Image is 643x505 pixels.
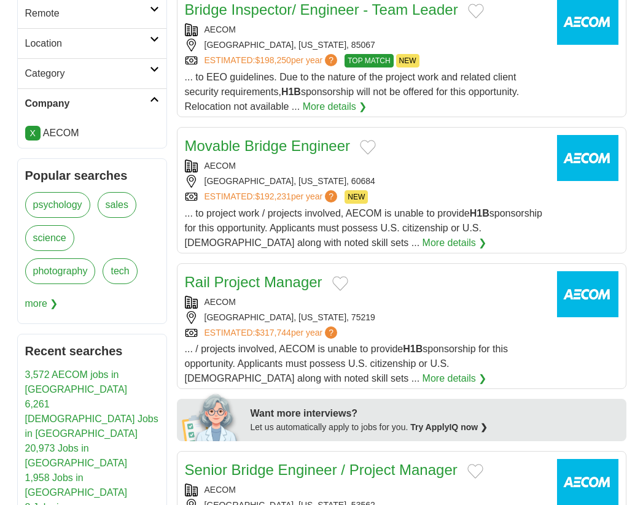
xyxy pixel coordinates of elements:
span: $198,250 [255,55,290,65]
span: ... / projects involved, AECOM is unable to provide sponsorship for this opportunity. Applicants ... [185,344,508,384]
img: AECOM logo [557,135,618,181]
span: ... to project work / projects involved, AECOM is unable to provide sponsorship for this opportun... [185,208,543,248]
span: $192,231 [255,191,290,201]
a: AECOM [205,161,236,171]
a: AECOM [205,485,236,495]
span: ... to EEO guidelines. Due to the nature of the project work and related client security requirem... [185,72,520,112]
button: Add to favorite jobs [332,276,348,291]
a: psychology [25,192,90,218]
span: NEW [396,54,419,67]
a: More details ❯ [303,99,367,114]
span: more ❯ [25,291,58,316]
a: tech [103,258,137,284]
div: Let us automatically apply to jobs for you. [251,421,619,434]
a: Movable Bridge Engineer [185,137,351,154]
a: Category [18,58,166,88]
h2: Location [25,36,150,51]
a: Company [18,88,166,118]
a: More details ❯ [423,236,487,250]
h2: Category [25,66,150,81]
a: ESTIMATED:$317,744per year? [205,326,340,339]
strong: H1B [403,344,423,354]
a: ESTIMATED:$192,231per year? [205,190,340,204]
a: Location [18,28,166,58]
a: 3,572 AECOM jobs in [GEOGRAPHIC_DATA] [25,369,128,395]
a: 20,973 Jobs in [GEOGRAPHIC_DATA] [25,443,128,468]
a: Try ApplyIQ now ❯ [410,422,488,432]
span: NEW [345,190,368,204]
li: AECOM [25,126,159,141]
h2: Remote [25,6,150,21]
img: AECOM logo [557,271,618,317]
span: TOP MATCH [345,54,393,67]
a: AECOM [205,297,236,307]
button: Add to favorite jobs [467,464,483,479]
img: AECOM logo [557,459,618,505]
span: ? [325,190,337,202]
a: science [25,225,74,251]
div: Want more interviews? [251,406,619,421]
a: AECOM [205,25,236,34]
strong: H1B [281,87,301,97]
h2: Recent searches [25,342,159,360]
a: 6,261 [DEMOGRAPHIC_DATA] Jobs in [GEOGRAPHIC_DATA] [25,399,158,439]
h2: Company [25,96,150,111]
a: ESTIMATED:$198,250per year? [205,54,340,67]
div: [GEOGRAPHIC_DATA], [US_STATE], 60684 [185,175,547,188]
div: [GEOGRAPHIC_DATA], [US_STATE], 85067 [185,39,547,52]
a: More details ❯ [423,371,487,386]
a: sales [98,192,136,218]
a: Bridge Inspector/ Engineer - Team Leader [185,1,458,18]
a: X [25,126,41,141]
a: Senior Bridge Engineer / Project Manager [185,461,458,478]
span: ? [325,54,337,66]
span: ? [325,326,337,339]
div: [GEOGRAPHIC_DATA], [US_STATE], 75219 [185,311,547,324]
button: Add to favorite jobs [360,140,376,155]
a: Rail Project Manager [185,274,322,290]
a: 1,958 Jobs in [GEOGRAPHIC_DATA] [25,472,128,498]
img: apply-iq-scientist.png [182,392,241,441]
h2: Popular searches [25,166,159,185]
a: photography [25,258,96,284]
button: Add to favorite jobs [468,4,484,18]
span: $317,744 [255,328,290,337]
strong: H1B [470,208,489,218]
